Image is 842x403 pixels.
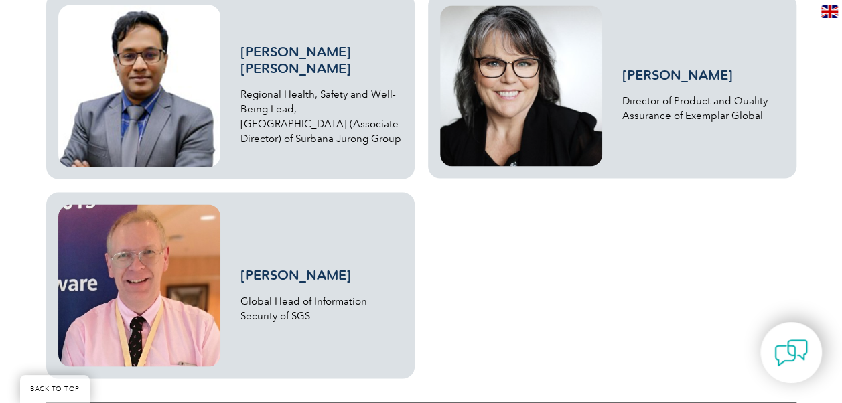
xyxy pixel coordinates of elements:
[774,336,808,370] img: contact-chat.png
[821,5,838,18] img: en
[240,44,351,76] a: [PERSON_NAME] [PERSON_NAME]
[240,87,403,146] p: Regional Health, Safety and Well-Being Lead, [GEOGRAPHIC_DATA] (Associate Director) of Surbana Ju...
[440,5,602,167] img: wendy
[20,375,90,403] a: BACK TO TOP
[58,204,220,366] img: Willy
[622,67,733,83] a: [PERSON_NAME]
[240,293,403,323] p: Global Head of Information Security of SGS
[240,266,351,283] a: [PERSON_NAME]
[622,94,784,123] p: Director of Product and Quality Assurance of Exemplar Global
